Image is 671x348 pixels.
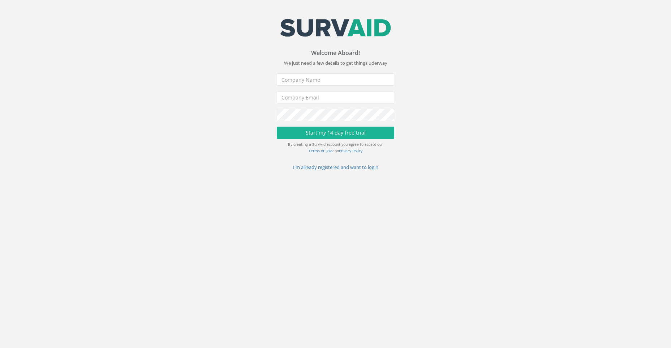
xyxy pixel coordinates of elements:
input: Company Email [277,91,394,103]
a: Terms of Use [309,148,332,153]
button: Start my 14 day free trial [277,127,394,139]
a: I'm already registered and want to login [293,164,378,170]
a: Privacy Policy [339,148,362,153]
input: Company Name [277,73,394,86]
small: By creating a SurvAid account you agree to accept our and [288,142,383,153]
